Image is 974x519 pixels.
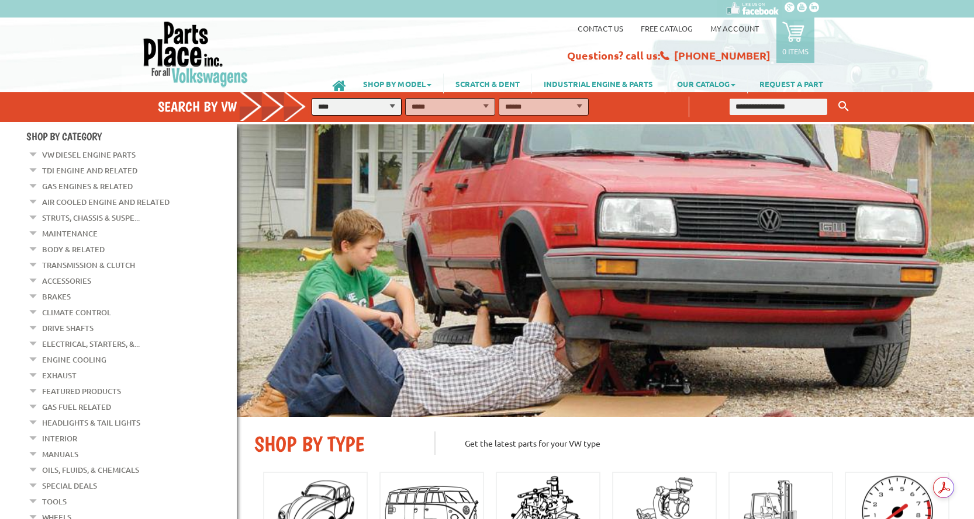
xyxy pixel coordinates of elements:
a: SHOP BY MODEL [351,74,443,93]
a: Drive Shafts [42,321,94,336]
a: REQUEST A PART [748,74,835,93]
img: First slide [900x500] [237,124,974,417]
a: VW Diesel Engine Parts [42,147,136,162]
a: Body & Related [42,242,105,257]
a: Engine Cooling [42,352,106,367]
p: Get the latest parts for your VW type [434,431,956,455]
a: Interior [42,431,77,446]
a: Transmission & Clutch [42,257,135,273]
a: Struts, Chassis & Suspe... [42,210,140,225]
a: Free Catalog [641,23,693,33]
a: Accessories [42,273,91,288]
a: INDUSTRIAL ENGINE & PARTS [532,74,665,93]
a: Tools [42,494,67,509]
button: Keyword Search [835,97,852,116]
a: Air Cooled Engine and Related [42,194,170,210]
a: Gas Fuel Related [42,399,111,414]
h4: Shop By Category [26,130,237,142]
a: SCRATCH & DENT [444,74,531,93]
a: Headlights & Tail Lights [42,415,140,430]
img: Parts Place Inc! [142,20,249,88]
a: Gas Engines & Related [42,179,133,194]
a: Oils, Fluids, & Chemicals [42,462,139,478]
a: Exhaust [42,368,77,383]
a: Maintenance [42,226,98,241]
a: My Account [710,23,759,33]
h4: Search by VW [158,98,318,115]
a: Climate Control [42,305,111,320]
a: Manuals [42,447,78,462]
a: Electrical, Starters, &... [42,336,140,351]
a: Brakes [42,289,71,304]
a: OUR CATALOG [665,74,747,93]
a: Contact us [578,23,623,33]
a: TDI Engine and Related [42,163,137,178]
a: 0 items [776,18,814,63]
a: Featured Products [42,384,121,399]
a: Special Deals [42,478,97,493]
h2: SHOP BY TYPE [254,431,417,457]
p: 0 items [782,46,809,56]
